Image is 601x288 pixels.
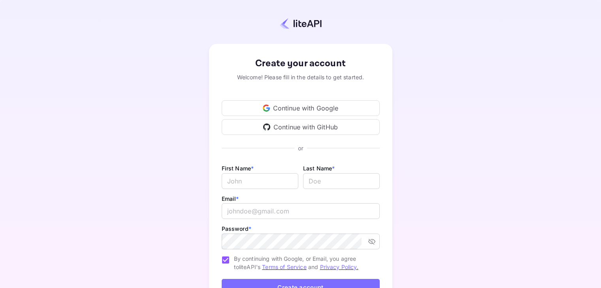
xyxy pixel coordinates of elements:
[222,173,298,189] input: John
[222,203,380,219] input: johndoe@gmail.com
[222,119,380,135] div: Continue with GitHub
[222,100,380,116] div: Continue with Google
[303,165,335,172] label: Last Name
[262,264,306,270] a: Terms of Service
[303,173,380,189] input: Doe
[365,234,379,249] button: toggle password visibility
[234,254,373,271] span: By continuing with Google, or Email, you agree to liteAPI's and
[222,56,380,71] div: Create your account
[280,18,322,29] img: liteapi
[222,165,254,172] label: First Name
[222,225,251,232] label: Password
[320,264,358,270] a: Privacy Policy.
[222,195,239,202] label: Email
[222,73,380,81] div: Welcome! Please fill in the details to get started.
